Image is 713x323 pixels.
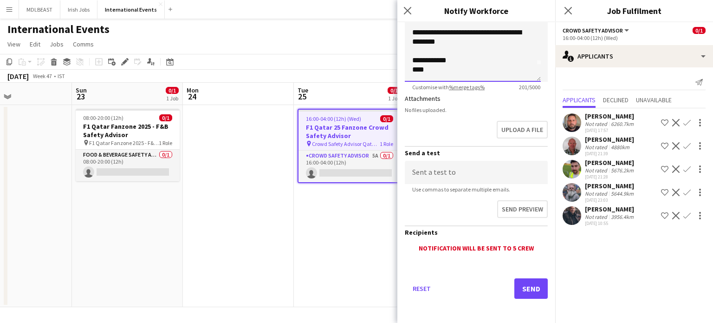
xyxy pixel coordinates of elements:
a: %merge tags% [449,84,485,91]
span: 23 [74,91,87,102]
span: 0/1 [166,87,179,94]
button: Irish Jobs [60,0,97,19]
div: 4880km [609,144,631,151]
button: Send preview [497,200,548,218]
h3: Job Fulfilment [555,5,713,17]
span: Unavailable [636,97,672,103]
h3: Notify Workforce [397,5,555,17]
span: 1 Role [159,139,172,146]
div: [PERSON_NAME] [585,205,635,213]
div: [DATE] [7,72,29,81]
button: MDLBEAST [19,0,60,19]
span: Sun [76,86,87,94]
div: Applicants [555,45,713,67]
span: 08:00-20:00 (12h) [83,114,123,121]
span: Edit [30,40,40,48]
span: 0/1 [388,87,401,94]
div: 5676.2km [609,167,635,174]
span: 1 Role [380,140,393,147]
button: Upload a file [497,121,548,138]
div: [PERSON_NAME] [585,158,635,167]
div: 1 Job [388,95,400,102]
button: Reset [405,278,438,299]
label: Attachments [405,94,441,103]
div: IST [58,73,65,79]
span: F1 Qatar Fanzone 2025 - F&B Safety Advisor [89,139,159,146]
span: 0/1 [380,115,393,122]
h3: F1 Qatar Fanzone 2025 - F&B Safety Advisor [76,122,180,139]
a: Comms [69,38,97,50]
span: Week 47 [31,73,54,79]
app-job-card: 16:00-04:00 (12h) (Wed)0/1F1 Qatar 25 Fanzone Crowd Safety Advisor Crowd Safety Advisor Qatar F1 ... [298,109,402,183]
span: Applicants [563,97,596,103]
h3: F1 Qatar 25 Fanzone Crowd Safety Advisor [298,123,401,140]
div: Not rated [585,120,609,127]
div: Not rated [585,167,609,174]
div: Not rated [585,213,609,220]
span: Customise with [405,84,492,91]
span: 25 [296,91,308,102]
span: 0/1 [693,27,706,34]
a: View [4,38,24,50]
span: Declined [603,97,629,103]
span: 0/1 [159,114,172,121]
h3: Send a test [405,149,548,157]
div: 5644.9km [609,190,635,197]
div: [DATE] 23:03 [585,197,635,203]
div: Notification will be sent to 5 crew [405,244,548,252]
span: Crowd Safety Advisor [563,27,623,34]
app-card-role: Crowd Safety Advisor5A0/116:00-04:00 (12h) [298,151,401,182]
button: International Events [97,0,165,19]
button: Send [514,278,548,299]
div: [PERSON_NAME] [585,112,635,120]
span: Tue [298,86,308,94]
div: [DATE] 21:28 [585,174,635,180]
h3: Recipients [405,228,548,237]
button: Crowd Safety Advisor [563,27,630,34]
span: Crowd Safety Advisor Qatar F1 Fanzone 2025 [312,140,380,147]
span: Mon [187,86,199,94]
div: [PERSON_NAME] [585,135,634,144]
span: 24 [185,91,199,102]
span: Jobs [50,40,64,48]
a: Edit [26,38,44,50]
div: [DATE] 21:39 [585,151,634,157]
app-job-card: 08:00-20:00 (12h)0/1F1 Qatar Fanzone 2025 - F&B Safety Advisor F1 Qatar Fanzone 2025 - F&B Safety... [76,109,180,181]
div: [DATE] 10:55 [585,220,635,226]
div: Not rated [585,190,609,197]
a: Jobs [46,38,67,50]
div: Not rated [585,144,609,151]
div: [DATE] 17:57 [585,127,635,133]
div: No files uploaded. [405,106,548,113]
app-card-role: Food & Beverage Safety Advisor0/108:00-20:00 (12h) [76,150,180,181]
span: Use commas to separate multiple emails. [405,186,518,193]
h1: International Events [7,22,110,36]
span: 201 / 5000 [512,84,548,91]
div: 3956.4km [609,213,635,220]
span: 16:00-04:00 (12h) (Wed) [306,115,361,122]
div: 16:00-04:00 (12h) (Wed) [563,34,706,41]
div: [PERSON_NAME] [585,182,635,190]
span: Comms [73,40,94,48]
div: 1 Job [166,95,178,102]
div: 6260.7km [609,120,635,127]
span: View [7,40,20,48]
